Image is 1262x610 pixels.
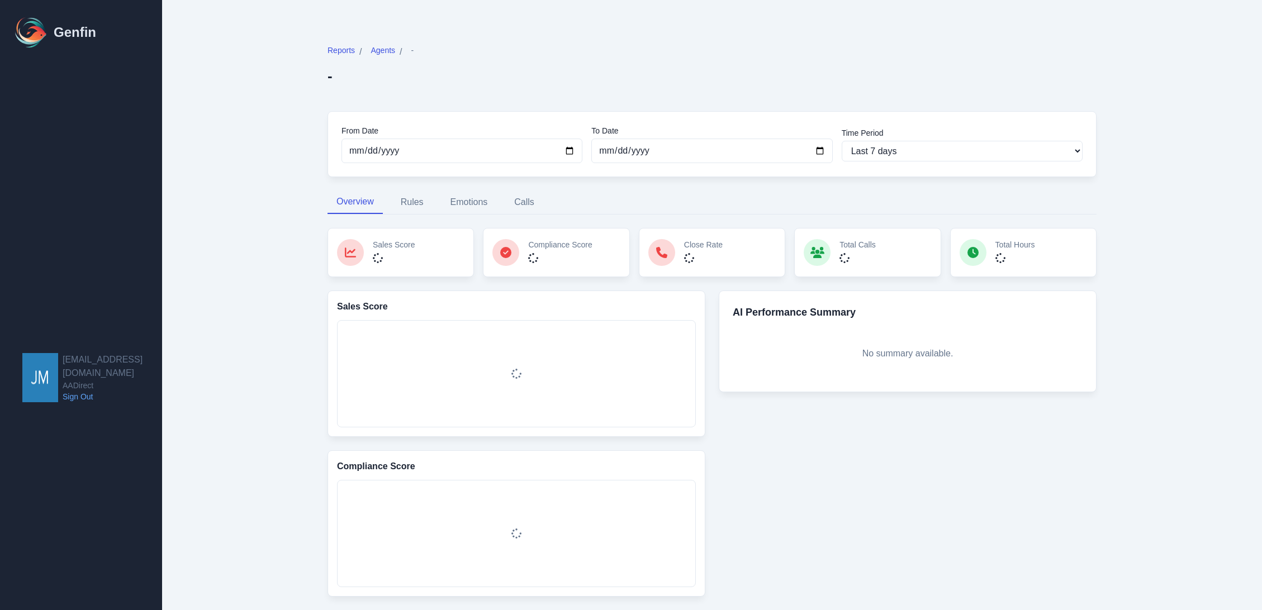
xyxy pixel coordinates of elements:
[328,68,414,84] h2: -
[63,391,162,402] a: Sign Out
[591,125,832,136] label: To Date
[337,300,696,313] h3: Sales Score
[371,45,395,59] a: Agents
[392,190,433,214] button: Rules
[505,190,543,214] button: Calls
[359,45,362,59] span: /
[337,460,696,473] h3: Compliance Score
[528,239,592,250] p: Compliance Score
[684,239,723,250] p: Close Rate
[442,190,497,214] button: Emotions
[733,329,1083,378] div: No summary available.
[373,239,415,250] p: Sales Score
[733,304,1083,320] h3: AI Performance Summary
[371,45,395,56] span: Agents
[328,45,355,56] span: Reports
[400,45,402,59] span: /
[54,23,96,41] h1: Genfin
[328,45,355,59] a: Reports
[341,125,582,136] label: From Date
[411,45,414,56] span: -
[63,353,162,380] h2: [EMAIL_ADDRESS][DOMAIN_NAME]
[63,380,162,391] span: AADirect
[13,15,49,50] img: Logo
[328,190,383,214] button: Overview
[995,239,1035,250] p: Total Hours
[839,239,876,250] p: Total Calls
[842,127,1083,139] label: Time Period
[22,353,58,402] img: jmendoza@aadirect.com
